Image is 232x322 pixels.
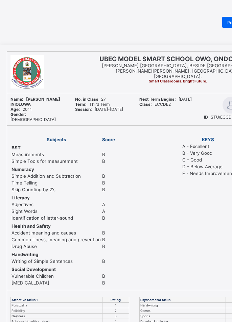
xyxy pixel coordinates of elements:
[140,297,226,302] th: Psychomotor Skills
[11,302,102,308] td: Punctuality
[149,79,207,83] span: Smart Classrooms, Bright Future.
[11,267,56,272] b: Social Development
[10,97,60,107] span: [PERSON_NAME] INIOLUWA
[11,195,30,200] b: Literacy
[11,215,101,221] td: Identification of letter-sound
[75,102,87,107] b: Term:
[140,308,226,313] td: Games
[102,243,115,249] td: B
[102,313,129,319] td: 3
[140,302,226,308] td: Handwriting
[204,115,208,120] b: ID
[11,158,101,164] td: Simple Tools for measurement
[102,180,115,186] td: B
[10,97,23,102] b: Name:
[11,308,102,313] td: Reliability
[10,112,26,117] b: Gender:
[139,102,171,107] span: ECCDE2
[11,280,101,286] td: [MEDICAL_DATA]
[102,173,115,179] td: B
[11,167,34,172] b: Numeracy
[10,112,56,122] span: [DEMOGRAPHIC_DATA]
[11,243,101,249] td: Drug Abuse
[102,273,115,279] td: B
[11,230,101,236] td: Accident meaning and causes
[11,258,101,264] td: Writing of Simple Sentences
[75,102,110,107] span: Third Term
[75,107,92,112] b: Session:
[11,208,101,214] td: Sight Words
[102,151,115,157] td: B
[102,137,115,143] th: Score
[102,158,115,164] td: B
[102,297,129,302] th: Rating
[11,237,101,243] td: Common illness, meaning and prevention
[10,107,32,112] span: 2011
[11,297,102,302] th: Affective Skills 1
[11,145,21,150] b: BST
[11,187,101,193] td: Skip Counting by 2's
[11,201,101,207] td: Adjectives
[11,313,102,319] td: Neatness
[139,97,176,102] b: Next Term Begins:
[75,107,123,112] span: [DATE]-[DATE]
[102,258,115,264] td: B
[11,273,101,279] td: Vulnerable Children
[102,208,115,214] td: A
[11,180,101,186] td: Time Telling
[102,215,115,221] td: B
[139,97,192,102] span: [DATE]
[140,313,226,319] td: Sports
[10,107,20,112] b: Age:
[11,223,51,229] b: Health and Safety
[102,237,115,243] td: B
[11,151,101,157] td: Measurements
[102,280,115,286] td: B
[75,97,98,102] b: No. in Class
[139,102,152,107] b: Class:
[102,187,115,193] td: B
[102,302,129,308] td: 1
[102,230,115,236] td: B
[11,173,101,179] td: Simple Addition and Subtraction
[11,252,38,257] b: Handwriting
[102,308,129,313] td: 2
[102,201,115,207] td: A
[75,97,106,102] span: 27
[11,137,101,143] th: Subjects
